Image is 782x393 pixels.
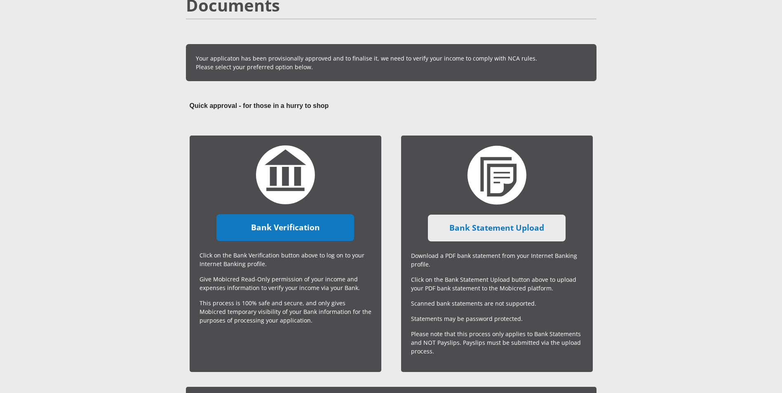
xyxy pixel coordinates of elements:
[411,314,583,323] p: Statements may be password protected.
[256,145,315,204] img: bank-verification.svg
[411,299,583,308] p: Scanned bank statements are not supported.
[200,299,371,325] p: This process is 100% safe and secure, and only gives Mobicred temporary visibility of your Bank i...
[428,215,566,241] a: Bank Statement Upload
[200,275,371,292] p: Give Mobicred Read-Only permission of your income and expenses information to verify your income ...
[411,251,583,269] p: Download a PDF bank statement from your Internet Banking profile.
[200,251,371,268] p: Click on the Bank Verification button above to log on to your Internet Banking profile.
[411,275,583,292] p: Click on the Bank Statement Upload button above to upload your PDF bank statement to the Mobicred...
[467,145,526,205] img: statement-upload.svg
[216,214,354,241] a: Bank Verification
[196,54,587,71] p: Your applicaton has been provisionally approved and to finalise it, we need to verify your income...
[411,330,583,356] p: Please note that this process only applies to Bank Statements and NOT Payslips. Payslips must be ...
[190,102,329,109] b: Quick approval - for those in a hurry to shop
